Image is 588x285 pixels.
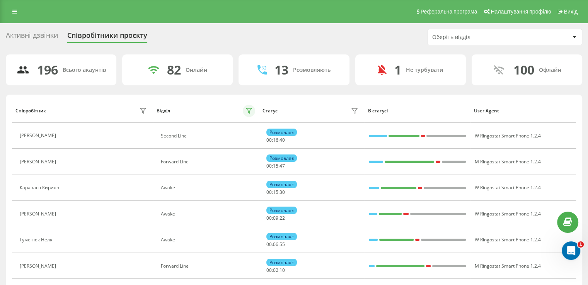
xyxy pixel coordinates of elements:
span: 00 [266,163,272,169]
div: Awake [161,237,255,243]
span: 00 [266,189,272,195]
span: W Ringostat Smart Phone 1.2.4 [474,210,540,217]
div: Розмовляє [266,129,297,136]
div: [PERSON_NAME] [20,133,58,138]
span: M Ringostat Smart Phone 1.2.4 [474,263,540,269]
span: W Ringostat Smart Phone 1.2.4 [474,184,540,191]
div: Awake [161,185,255,190]
div: Розмовляють [293,67,331,73]
div: [PERSON_NAME] [20,159,58,165]
div: 82 [167,63,181,77]
span: 09 [273,215,278,221]
div: В статусі [368,108,467,114]
div: : : [266,137,285,143]
div: Гуменюк Неля [20,237,55,243]
div: Онлайн [186,67,207,73]
span: 15 [273,189,278,195]
div: Awake [161,211,255,217]
span: 16 [273,137,278,143]
div: : : [266,268,285,273]
div: Second Line [161,133,255,139]
span: 55 [280,241,285,248]
div: 13 [274,63,288,77]
span: 1 [578,241,584,248]
span: 15 [273,163,278,169]
span: 47 [280,163,285,169]
div: Офлайн [539,67,561,73]
span: 00 [266,241,272,248]
span: 00 [266,267,272,273]
div: 100 [513,63,534,77]
div: Forward Line [161,159,255,165]
div: Розмовляє [266,154,297,162]
div: User Agent [474,108,573,114]
div: [PERSON_NAME] [20,263,58,269]
span: 02 [273,267,278,273]
span: Налаштування профілю [491,8,551,15]
div: Караваєв Кирило [20,185,61,190]
div: Співробітники проєкту [67,31,147,43]
span: 30 [280,189,285,195]
div: Розмовляє [266,233,297,240]
span: Реферальна програма [421,8,477,15]
div: Не турбувати [406,67,443,73]
div: : : [266,190,285,195]
div: Розмовляє [266,259,297,266]
span: 40 [280,137,285,143]
div: Розмовляє [266,207,297,214]
div: : : [266,242,285,247]
div: 196 [37,63,58,77]
iframe: Intercom live chat [562,241,580,260]
div: Forward Line [161,263,255,269]
div: Статус [262,108,278,114]
span: 00 [266,137,272,143]
div: [PERSON_NAME] [20,211,58,217]
span: 06 [273,241,278,248]
span: W Ringostat Smart Phone 1.2.4 [474,236,540,243]
div: Співробітник [15,108,46,114]
span: W Ringostat Smart Phone 1.2.4 [474,132,540,139]
div: Оберіть відділ [432,34,525,41]
span: 10 [280,267,285,273]
span: 00 [266,215,272,221]
div: Розмовляє [266,181,297,188]
span: Вихід [564,8,578,15]
div: Відділ [157,108,170,114]
span: M Ringostat Smart Phone 1.2.4 [474,158,540,165]
div: 1 [394,63,401,77]
div: Всього акаунтів [63,67,106,73]
span: 22 [280,215,285,221]
div: : : [266,163,285,169]
div: : : [266,215,285,221]
div: Активні дзвінки [6,31,58,43]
